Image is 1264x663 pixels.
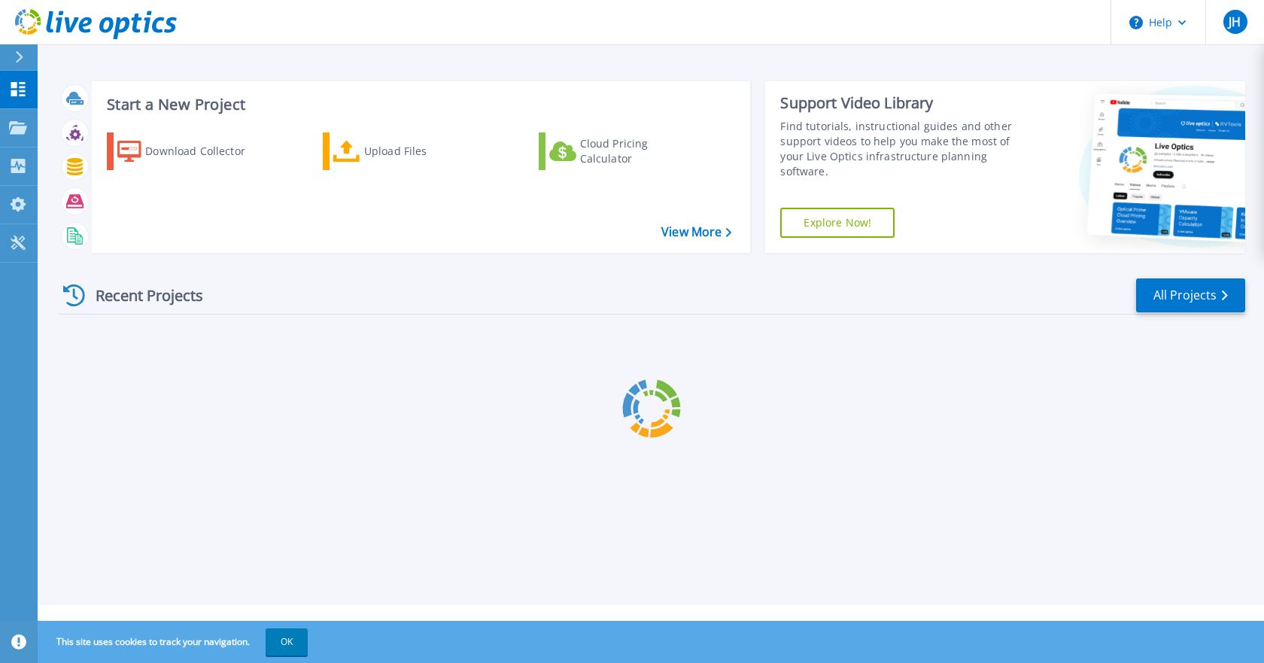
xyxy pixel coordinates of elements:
div: Upload Files [364,136,485,166]
button: OK [266,628,308,655]
h3: Start a New Project [107,96,731,113]
a: Download Collector [107,132,275,170]
a: Upload Files [323,132,491,170]
div: Cloud Pricing Calculator [580,136,700,166]
span: This site uses cookies to track your navigation. [41,628,308,655]
span: JH [1229,16,1241,28]
a: Explore Now! [780,208,895,238]
a: Cloud Pricing Calculator [539,132,706,170]
div: Recent Projects [58,277,223,314]
a: View More [661,225,731,239]
div: Find tutorials, instructional guides and other support videos to help you make the most of your L... [780,119,1022,179]
a: All Projects [1136,278,1245,312]
div: Download Collector [145,136,266,166]
div: Support Video Library [780,93,1022,113]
